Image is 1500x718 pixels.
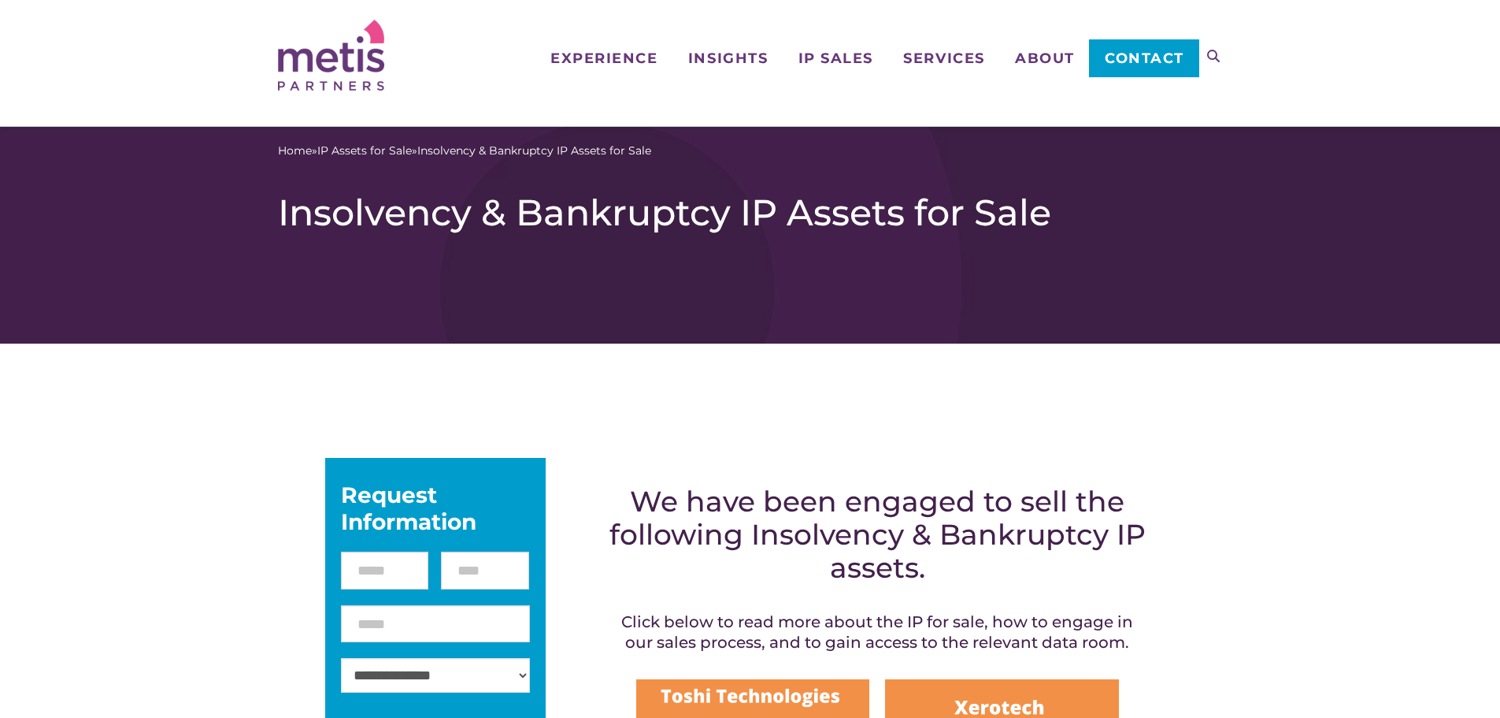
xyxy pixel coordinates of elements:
h1: Insolvency & Bankruptcy IP Assets for Sale [278,191,1223,235]
h2: We have been engaged to sell the following Insolvency & Bankruptcy IP assets. [606,485,1148,584]
span: Experience [550,51,657,65]
a: Contact [1089,39,1198,77]
span: Insights [688,51,768,65]
span: IP Sales [798,51,873,65]
a: Home [278,143,312,159]
span: Contact [1105,51,1184,65]
div: Request Information [341,482,530,535]
span: About [1015,51,1075,65]
h4: Click below to read more about the IP for sale, how to engage in our sales process, and to gain a... [606,612,1148,653]
img: Metis Partners [278,20,384,91]
a: IP Assets for Sale [317,143,412,159]
span: » » [278,143,651,159]
span: Services [903,51,984,65]
span: Insolvency & Bankruptcy IP Assets for Sale [417,143,651,159]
